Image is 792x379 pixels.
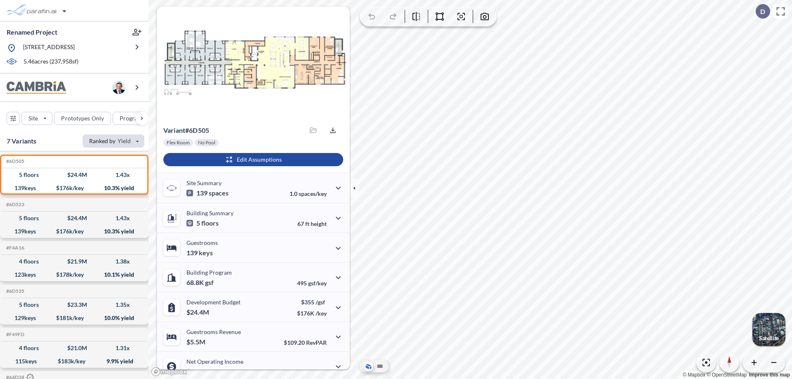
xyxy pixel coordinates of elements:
[113,112,157,125] button: Program
[297,220,327,227] p: 67
[752,313,785,346] img: Switcher Image
[186,367,207,376] p: $2.5M
[759,335,779,341] p: Satellite
[305,220,309,227] span: ft
[199,249,213,257] span: keys
[237,155,282,164] p: Edit Assumptions
[5,202,24,207] h5: Click to copy the code
[749,372,790,378] a: Improve this map
[375,361,385,371] button: Site Plan
[7,136,37,146] p: 7 Variants
[151,367,187,377] a: Mapbox homepage
[284,339,327,346] p: $109.20
[5,158,24,164] h5: Click to copy the code
[186,249,213,257] p: 139
[299,190,327,197] span: spaces/key
[186,269,232,276] p: Building Program
[28,114,38,122] p: Site
[24,57,78,66] p: 5.46 acres ( 237,958 sf)
[205,278,214,287] span: gsf
[54,112,111,125] button: Prototypes Only
[186,328,241,335] p: Guestrooms Revenue
[297,310,327,317] p: $176K
[683,372,705,378] a: Mapbox
[297,280,327,287] p: 495
[5,245,24,251] h5: Click to copy the code
[7,81,66,94] img: BrandImage
[186,210,233,217] p: Building Summary
[306,339,327,346] span: RevPAR
[21,112,52,125] button: Site
[297,299,327,306] p: $355
[316,299,325,306] span: /gsf
[198,139,215,146] p: No Pool
[290,190,327,197] p: 1.0
[23,43,75,53] p: [STREET_ADDRESS]
[292,369,327,376] p: 45.0%
[201,219,219,227] span: floors
[752,313,785,346] button: Switcher ImageSatellite
[186,358,243,365] p: Net Operating Income
[5,288,24,294] h5: Click to copy the code
[7,28,57,37] p: Renamed Project
[363,361,373,371] button: Aerial View
[186,219,219,227] p: 5
[707,372,747,378] a: OpenStreetMap
[5,332,24,337] h5: Click to copy the code
[163,126,209,134] p: # 6d505
[186,179,222,186] p: Site Summary
[163,126,185,134] span: Variant
[186,338,207,346] p: $5.5M
[82,134,144,148] button: Ranked by Yield
[186,299,240,306] p: Development Budget
[316,310,327,317] span: /key
[760,8,765,15] p: D
[308,280,327,287] span: gsf/key
[311,220,327,227] span: height
[186,189,229,197] p: 139
[112,81,125,94] img: user logo
[167,139,190,146] p: Flex Room
[309,369,327,376] span: margin
[61,114,104,122] p: Prototypes Only
[120,114,143,122] p: Program
[163,153,343,166] button: Edit Assumptions
[186,278,214,287] p: 68.8K
[186,308,210,316] p: $24.4M
[186,239,218,246] p: Guestrooms
[209,189,229,197] span: spaces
